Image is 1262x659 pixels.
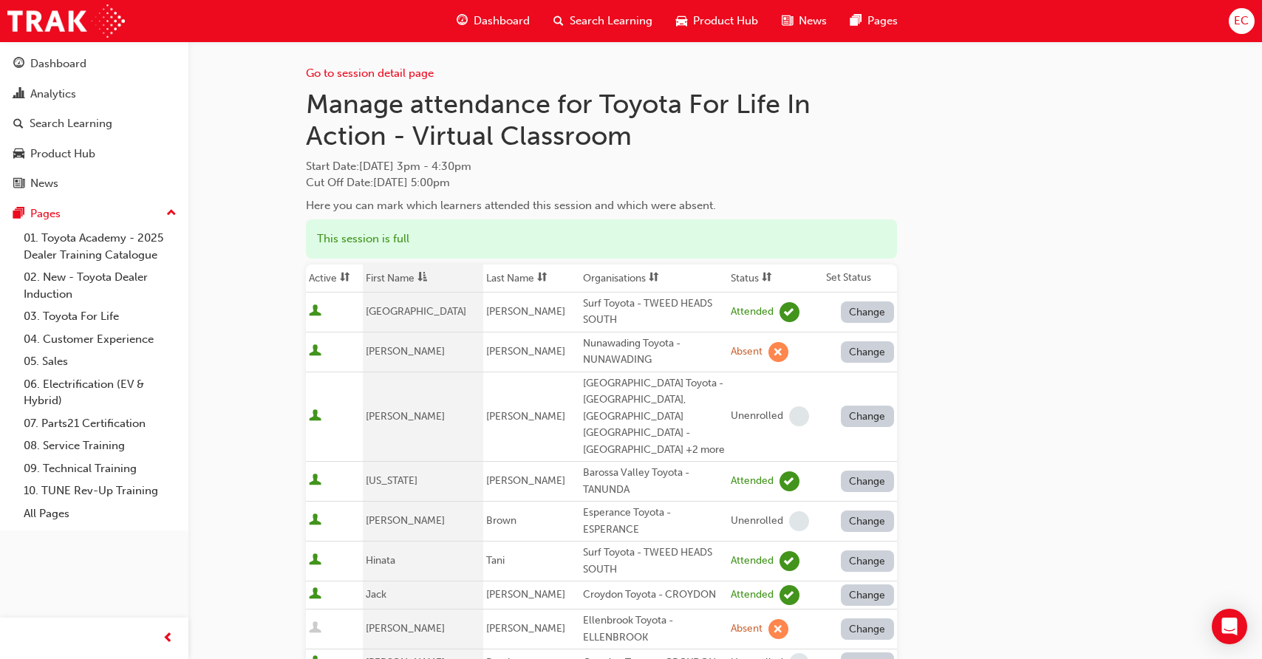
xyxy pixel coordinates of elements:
span: Product Hub [693,13,758,30]
div: Dashboard [30,55,86,72]
span: learningRecordVerb_ATTEND-icon [780,471,799,491]
button: EC [1229,8,1255,34]
th: Set Status [823,264,896,293]
a: guage-iconDashboard [445,6,542,36]
button: Pages [6,200,183,228]
div: [GEOGRAPHIC_DATA] Toyota - [GEOGRAPHIC_DATA], [GEOGRAPHIC_DATA] [GEOGRAPHIC_DATA] - [GEOGRAPHIC_D... [583,375,725,459]
div: Search Learning [30,115,112,132]
span: learningRecordVerb_ATTEND-icon [780,585,799,605]
span: chart-icon [13,88,24,101]
a: car-iconProduct Hub [664,6,770,36]
span: car-icon [13,148,24,161]
span: User is active [309,553,321,568]
a: search-iconSearch Learning [542,6,664,36]
span: User is active [309,344,321,359]
a: pages-iconPages [839,6,910,36]
span: learningRecordVerb_ABSENT-icon [768,342,788,362]
span: Brown [486,514,516,527]
span: prev-icon [163,629,174,648]
div: Product Hub [30,146,95,163]
span: Hinata [366,554,395,567]
div: Attended [731,554,774,568]
span: learningRecordVerb_NONE-icon [789,406,809,426]
span: learningRecordVerb_ATTEND-icon [780,551,799,571]
a: News [6,170,183,197]
span: Search Learning [570,13,652,30]
span: sorting-icon [537,272,548,284]
div: Analytics [30,86,76,103]
a: news-iconNews [770,6,839,36]
button: Change [841,406,894,427]
h1: Manage attendance for Toyota For Life In Action - Virtual Classroom [306,88,897,152]
span: [PERSON_NAME] [486,305,565,318]
span: sorting-icon [649,272,659,284]
span: search-icon [13,117,24,131]
span: [PERSON_NAME] [366,345,445,358]
span: news-icon [782,12,793,30]
a: 06. Electrification (EV & Hybrid) [18,373,183,412]
span: [PERSON_NAME] [366,622,445,635]
a: Go to session detail page [306,66,434,80]
span: sorting-icon [340,272,350,284]
button: Change [841,511,894,532]
span: User is active [309,587,321,602]
span: Cut Off Date : [DATE] 5:00pm [306,176,450,189]
span: [PERSON_NAME] [366,410,445,423]
a: Dashboard [6,50,183,78]
button: DashboardAnalyticsSearch LearningProduct HubNews [6,47,183,200]
span: [PERSON_NAME] [486,474,565,487]
span: sorting-icon [762,272,772,284]
div: Barossa Valley Toyota - TANUNDA [583,465,725,498]
div: Pages [30,205,61,222]
div: Unenrolled [731,409,783,423]
span: [PERSON_NAME] [486,345,565,358]
span: learningRecordVerb_NONE-icon [789,511,809,531]
img: Trak [7,4,125,38]
span: [PERSON_NAME] [486,622,565,635]
button: Change [841,584,894,606]
span: Tani [486,554,505,567]
span: pages-icon [850,12,862,30]
div: Croydon Toyota - CROYDON [583,587,725,604]
div: News [30,175,58,192]
div: Ellenbrook Toyota - ELLENBROOK [583,612,725,646]
a: 02. New - Toyota Dealer Induction [18,266,183,305]
span: [GEOGRAPHIC_DATA] [366,305,466,318]
a: 08. Service Training [18,434,183,457]
span: [PERSON_NAME] [486,410,565,423]
a: 01. Toyota Academy - 2025 Dealer Training Catalogue [18,227,183,266]
span: car-icon [676,12,687,30]
span: learningRecordVerb_ABSENT-icon [768,619,788,639]
a: 04. Customer Experience [18,328,183,351]
div: Esperance Toyota - ESPERANCE [583,505,725,538]
span: news-icon [13,177,24,191]
th: Toggle SortBy [483,264,580,293]
div: Absent [731,622,763,636]
a: 05. Sales [18,350,183,373]
a: 07. Parts21 Certification [18,412,183,435]
span: News [799,13,827,30]
button: Change [841,341,894,363]
span: search-icon [553,12,564,30]
span: User is active [309,513,321,528]
button: Change [841,618,894,640]
div: Here you can mark which learners attended this session and which were absent. [306,197,897,214]
a: 09. Technical Training [18,457,183,480]
button: Change [841,301,894,323]
span: asc-icon [417,272,428,284]
th: Toggle SortBy [306,264,363,293]
th: Toggle SortBy [363,264,483,293]
span: EC [1234,13,1249,30]
span: [PERSON_NAME] [486,588,565,601]
span: [US_STATE] [366,474,417,487]
div: Open Intercom Messenger [1212,609,1247,644]
div: Surf Toyota - TWEED HEADS SOUTH [583,544,725,578]
span: guage-icon [457,12,468,30]
th: Toggle SortBy [728,264,823,293]
span: [PERSON_NAME] [366,514,445,527]
span: Dashboard [474,13,530,30]
span: pages-icon [13,208,24,221]
span: User is active [309,304,321,319]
